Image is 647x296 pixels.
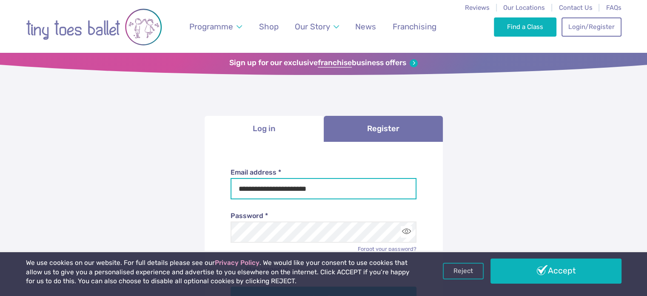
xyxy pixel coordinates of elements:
a: Franchising [388,17,440,37]
a: Accept [490,259,621,283]
strong: franchise [318,58,352,68]
span: Franchising [393,22,436,32]
a: Login/Register [561,17,621,36]
a: Forgot your password? [358,246,416,252]
a: Privacy Policy [215,259,259,267]
a: FAQs [606,4,621,11]
a: Sign up for our exclusivefranchisebusiness offers [229,58,418,68]
label: Email address * [231,168,416,177]
span: Shop [259,22,279,32]
span: Our Story [295,22,330,32]
label: Password * [231,211,416,221]
a: Reviews [465,4,490,11]
a: Programme [185,17,246,37]
a: Reject [443,263,484,279]
a: Find a Class [494,17,556,36]
span: Programme [189,22,233,32]
img: tiny toes ballet [26,6,162,49]
a: News [351,17,380,37]
a: Register [324,116,443,142]
a: Our Locations [503,4,545,11]
span: News [355,22,376,32]
a: Our Story [291,17,343,37]
p: We use cookies on our website. For full details please see our . We would like your consent to us... [26,259,413,286]
button: Toggle password visibility [401,226,412,238]
a: Contact Us [559,4,592,11]
a: Shop [255,17,282,37]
